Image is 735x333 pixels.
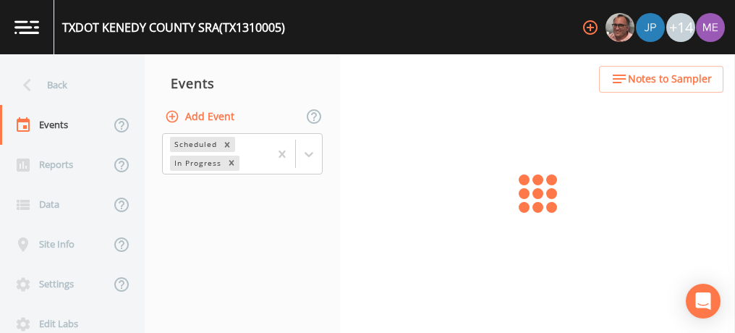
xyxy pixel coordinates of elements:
div: Remove Scheduled [219,137,235,152]
div: TXDOT KENEDY COUNTY SRA (TX1310005) [62,19,285,36]
img: 41241ef155101aa6d92a04480b0d0000 [636,13,665,42]
div: Events [145,65,340,101]
div: Remove In Progress [224,156,239,171]
button: Notes to Sampler [599,66,723,93]
div: Joshua gere Paul [635,13,666,42]
button: Add Event [162,104,240,130]
div: Scheduled [170,137,219,152]
div: +14 [666,13,695,42]
img: logo [14,20,39,34]
span: Notes to Sampler [628,70,712,88]
img: e2d790fa78825a4bb76dcb6ab311d44c [606,13,634,42]
div: Open Intercom Messenger [686,284,721,319]
div: Mike Franklin [605,13,635,42]
img: d4d65db7c401dd99d63b7ad86343d265 [696,13,725,42]
div: In Progress [170,156,224,171]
